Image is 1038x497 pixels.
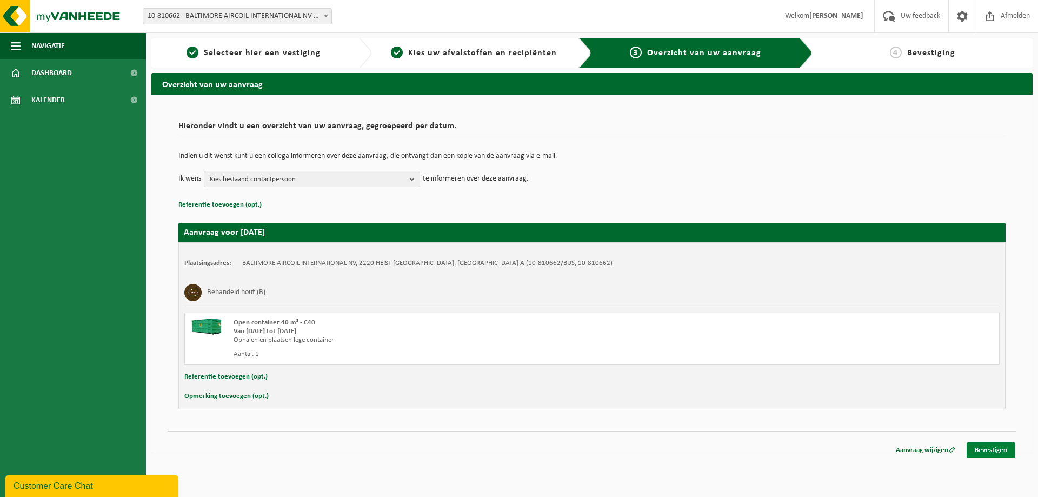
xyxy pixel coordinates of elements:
a: 1Selecteer hier een vestiging [157,47,350,59]
div: Aantal: 1 [234,350,635,359]
img: HK-XC-40-GN-00.png [190,319,223,335]
h3: Behandeld hout (B) [207,284,265,301]
span: 1 [187,47,198,58]
span: 4 [890,47,902,58]
span: Bevestiging [907,49,955,57]
strong: Plaatsingsadres: [184,260,231,267]
p: Indien u dit wenst kunt u een collega informeren over deze aanvraag, die ontvangt dan een kopie v... [178,153,1006,160]
td: BALTIMORE AIRCOIL INTERNATIONAL NV, 2220 HEIST-[GEOGRAPHIC_DATA], [GEOGRAPHIC_DATA] A (10-810662/... [242,259,613,268]
span: 10-810662 - BALTIMORE AIRCOIL INTERNATIONAL NV - HEIST-OP-DEN-BERG [143,9,331,24]
span: 3 [630,47,642,58]
button: Opmerking toevoegen (opt.) [184,389,269,403]
h2: Hieronder vindt u een overzicht van uw aanvraag, gegroepeerd per datum. [178,122,1006,136]
span: Dashboard [31,59,72,87]
a: Aanvraag wijzigen [888,442,963,458]
span: 2 [391,47,403,58]
strong: [PERSON_NAME] [809,12,863,20]
span: Open container 40 m³ - C40 [234,319,315,326]
div: Ophalen en plaatsen lege container [234,336,635,344]
p: Ik wens [178,171,201,187]
span: Overzicht van uw aanvraag [647,49,761,57]
strong: Van [DATE] tot [DATE] [234,328,296,335]
iframe: chat widget [5,473,181,497]
span: Kies uw afvalstoffen en recipiënten [408,49,557,57]
a: Bevestigen [967,442,1015,458]
span: Navigatie [31,32,65,59]
span: Selecteer hier een vestiging [204,49,321,57]
a: 2Kies uw afvalstoffen en recipiënten [377,47,571,59]
h2: Overzicht van uw aanvraag [151,73,1033,94]
span: Kalender [31,87,65,114]
span: 10-810662 - BALTIMORE AIRCOIL INTERNATIONAL NV - HEIST-OP-DEN-BERG [143,8,332,24]
p: te informeren over deze aanvraag. [423,171,529,187]
button: Referentie toevoegen (opt.) [178,198,262,212]
span: Kies bestaand contactpersoon [210,171,405,188]
strong: Aanvraag voor [DATE] [184,228,265,237]
button: Kies bestaand contactpersoon [204,171,420,187]
button: Referentie toevoegen (opt.) [184,370,268,384]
